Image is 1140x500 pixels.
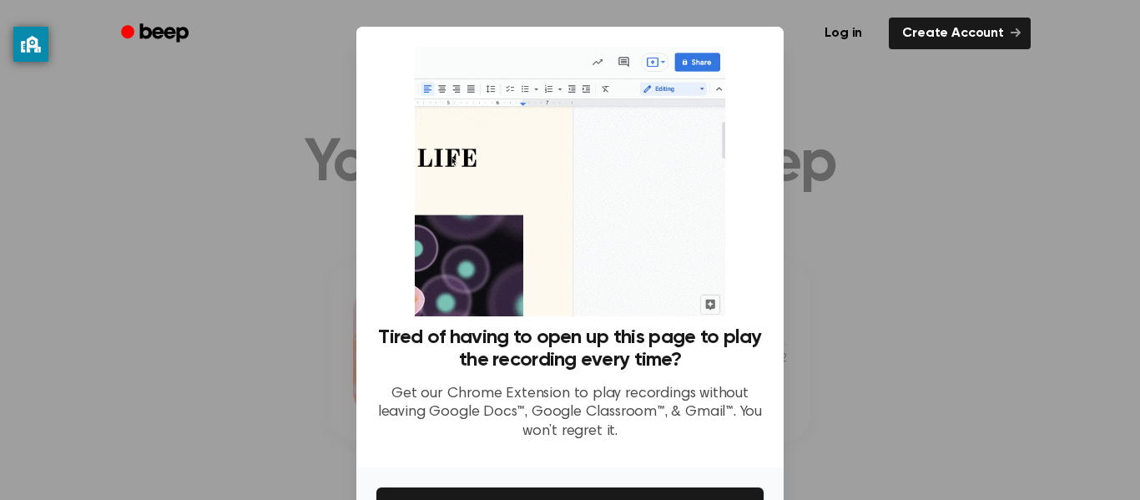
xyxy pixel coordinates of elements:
[376,326,764,371] h3: Tired of having to open up this page to play the recording every time?
[889,18,1031,49] a: Create Account
[13,27,48,62] button: privacy banner
[109,18,204,50] a: Beep
[415,47,724,316] img: Beep extension in action
[376,385,764,442] p: Get our Chrome Extension to play recordings without leaving Google Docs™, Google Classroom™, & Gm...
[808,14,879,53] a: Log in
